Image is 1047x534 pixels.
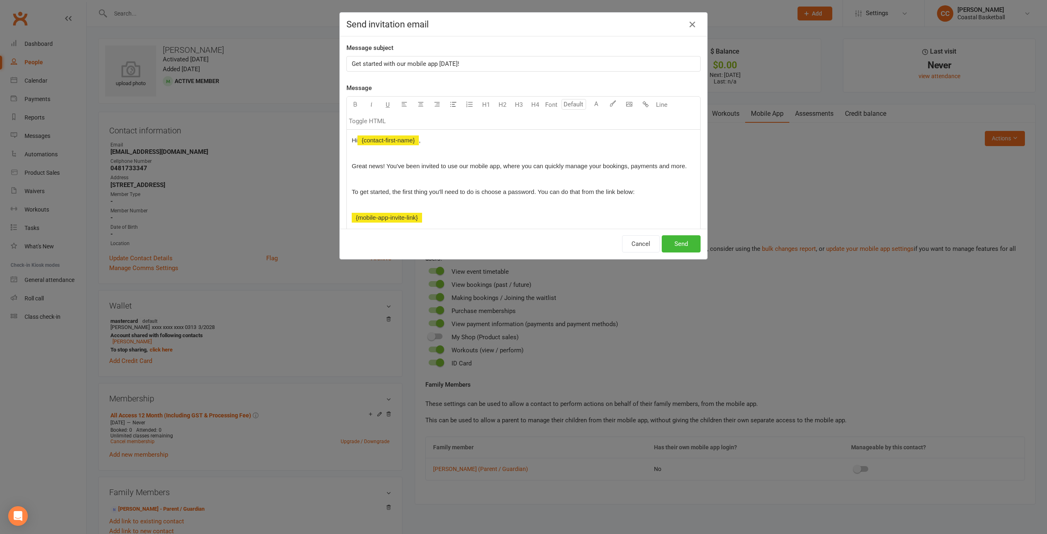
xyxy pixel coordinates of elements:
button: Cancel [622,235,660,252]
span: To get started, the first thing you'll need to do is choose a password. You can do that from the ... [352,188,635,195]
span: Get started with our mobile app [DATE]! [352,60,459,68]
button: Close [686,18,699,31]
button: Send [662,235,701,252]
button: H3 [510,97,527,113]
label: Message subject [346,43,393,53]
span: , [419,137,420,144]
button: U [380,97,396,113]
span: Hi [352,137,357,144]
button: Font [543,97,559,113]
button: A [588,97,604,113]
button: H1 [478,97,494,113]
span: Great news! You've been invited to use our mobile app, where you can quickly manage your bookings... [352,162,687,169]
h4: Send invitation email [346,19,701,29]
button: H2 [494,97,510,113]
button: H4 [527,97,543,113]
button: Toggle HTML [347,113,388,129]
button: Line [654,97,670,113]
span: U [386,101,390,108]
div: Open Intercom Messenger [8,506,28,526]
input: Default [562,99,586,110]
label: Message [346,83,372,93]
